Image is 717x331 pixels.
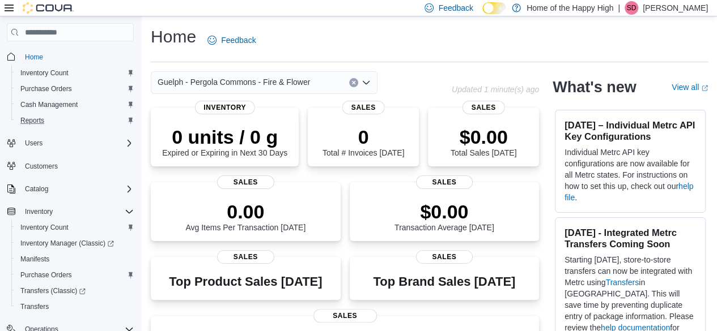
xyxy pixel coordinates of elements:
[20,116,44,125] span: Reports
[11,81,138,97] button: Purchase Orders
[394,200,494,232] div: Transaction Average [DATE]
[452,85,539,94] p: Updated 1 minute(s) ago
[20,136,134,150] span: Users
[20,100,78,109] span: Cash Management
[16,98,82,111] a: Cash Management
[625,1,638,15] div: Sarah Dunlop
[20,136,47,150] button: Users
[16,268,77,282] a: Purchase Orders
[20,159,134,173] span: Customers
[2,181,138,197] button: Catalog
[16,114,134,127] span: Reports
[438,2,473,14] span: Feedback
[20,84,72,93] span: Purchase Orders
[618,1,620,15] p: |
[16,114,49,127] a: Reports
[565,147,696,203] p: Individual Metrc API key configurations are now available for all Metrc states. For instructions ...
[20,182,134,196] span: Catalog
[627,1,637,15] span: SD
[16,237,134,250] span: Inventory Manager (Classic)
[11,251,138,267] button: Manifests
[20,255,49,264] span: Manifests
[313,309,377,323] span: Sales
[2,204,138,220] button: Inventory
[373,275,515,289] h3: Top Brand Sales [DATE]
[463,101,505,114] span: Sales
[162,126,287,148] p: 0 units / 0 g
[672,83,708,92] a: View allExternal link
[194,101,255,114] span: Inventory
[482,2,506,14] input: Dark Mode
[565,119,696,142] h3: [DATE] – Individual Metrc API Key Configurations
[565,227,696,250] h3: [DATE] - Integrated Metrc Transfers Coming Soon
[482,14,483,15] span: Dark Mode
[416,175,473,189] span: Sales
[20,160,62,173] a: Customers
[16,82,77,96] a: Purchase Orders
[169,275,322,289] h3: Top Product Sales [DATE]
[323,126,404,148] p: 0
[11,220,138,235] button: Inventory Count
[16,66,73,80] a: Inventory Count
[323,126,404,157] div: Total # Invoices [DATE]
[11,299,138,315] button: Transfers
[203,29,260,51] a: Feedback
[25,53,43,62] span: Home
[25,162,58,171] span: Customers
[16,66,134,80] span: Inventory Count
[605,278,639,287] a: Transfers
[394,200,494,223] p: $0.00
[151,25,196,48] h1: Home
[16,252,54,266] a: Manifests
[16,221,73,234] a: Inventory Count
[20,49,134,63] span: Home
[20,68,69,78] span: Inventory Count
[20,182,53,196] button: Catalog
[11,113,138,128] button: Reports
[362,78,371,87] button: Open list of options
[11,235,138,251] a: Inventory Manager (Classic)
[16,252,134,266] span: Manifests
[221,35,256,46] span: Feedback
[451,126,516,157] div: Total Sales [DATE]
[643,1,708,15] p: [PERSON_NAME]
[20,302,49,311] span: Transfers
[16,300,53,313] a: Transfers
[11,283,138,299] a: Transfers (Classic)
[2,158,138,174] button: Customers
[16,284,90,298] a: Transfers (Classic)
[23,2,74,14] img: Cova
[701,85,708,92] svg: External link
[349,78,358,87] button: Clear input
[16,82,134,96] span: Purchase Orders
[20,270,72,280] span: Purchase Orders
[162,126,287,157] div: Expired or Expiring in Next 30 Days
[527,1,613,15] p: Home of the Happy High
[451,126,516,148] p: $0.00
[20,205,57,218] button: Inventory
[16,300,134,313] span: Transfers
[342,101,385,114] span: Sales
[20,205,134,218] span: Inventory
[20,286,86,295] span: Transfers (Classic)
[16,268,134,282] span: Purchase Orders
[553,78,636,96] h2: What's new
[158,75,310,89] span: Guelph - Pergola Commons - Fire & Flower
[185,200,306,232] div: Avg Items Per Transaction [DATE]
[11,97,138,113] button: Cash Management
[217,250,274,264] span: Sales
[2,135,138,151] button: Users
[16,237,118,250] a: Inventory Manager (Classic)
[20,239,114,248] span: Inventory Manager (Classic)
[416,250,473,264] span: Sales
[217,175,274,189] span: Sales
[25,184,48,194] span: Catalog
[11,65,138,81] button: Inventory Count
[16,221,134,234] span: Inventory Count
[25,207,53,216] span: Inventory
[20,223,69,232] span: Inventory Count
[2,48,138,65] button: Home
[16,98,134,111] span: Cash Management
[16,284,134,298] span: Transfers (Classic)
[11,267,138,283] button: Purchase Orders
